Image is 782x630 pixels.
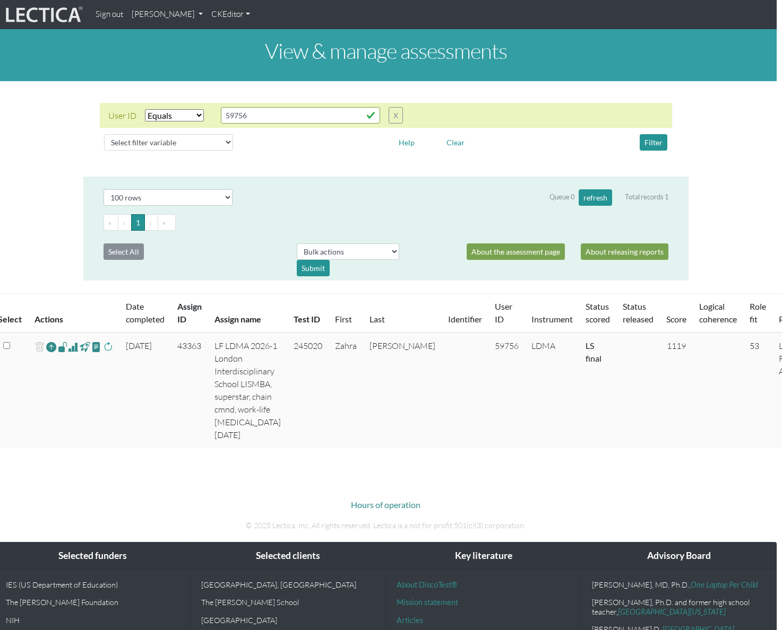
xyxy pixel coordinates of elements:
div: Queue 0 Total records 1 [549,189,668,206]
td: [PERSON_NAME] [363,332,442,448]
a: Mission statement [397,598,458,607]
td: [DATE] [119,332,171,448]
span: rescore [103,340,113,353]
span: view [58,340,68,353]
a: Completed = assessment has been completed; CS scored = assessment has been CLAS scored; LS scored... [586,340,601,363]
th: Assign ID [171,294,208,333]
button: refresh [579,189,612,206]
button: Go to page 1 [131,214,145,231]
a: One Laptop Per Child [691,580,758,589]
a: Logical coherence [699,301,737,324]
button: Select All [104,243,144,260]
th: Actions [28,294,119,333]
p: NIH [6,616,179,625]
a: User ID [495,301,512,324]
a: Reopen [46,339,56,355]
a: Last [369,314,385,324]
a: Help [394,136,419,146]
div: User ID [108,109,136,122]
p: © 2025 Lectica, Inc. All rights reserved. Lectica is a not for profit 501(c)(3) corporation. [91,520,681,531]
span: delete [35,339,45,355]
button: Clear [442,134,469,151]
th: Assign name [208,294,287,333]
td: 245020 [287,332,329,448]
div: Advisory Board [581,542,776,570]
a: [GEOGRAPHIC_DATA][US_STATE] [618,607,726,616]
p: IES (US Department of Education) [6,580,179,589]
div: Key literature [386,542,581,570]
span: 53 [750,340,759,351]
button: X [389,107,403,124]
p: [GEOGRAPHIC_DATA] [201,616,375,625]
a: Hours of operation [351,500,420,510]
a: Articles [397,616,423,625]
button: Help [394,134,419,151]
a: [PERSON_NAME] [127,4,207,25]
a: CKEditor [207,4,254,25]
span: view [91,340,101,353]
td: 59756 [488,332,525,448]
p: [PERSON_NAME], MD, Ph.D., [592,580,766,589]
span: Analyst score [68,340,78,353]
td: LF LDMA 2026-1 London Interdisciplinary School LISMBA, superstar, chain cmnd, work-life [MEDICAL_... [208,332,287,448]
a: Instrument [531,314,573,324]
a: Status scored [586,301,610,324]
div: Submit [297,260,330,276]
a: Identifier [448,314,482,324]
a: Score [666,314,686,324]
a: First [335,314,352,324]
a: About releasing reports [581,243,668,260]
a: Status released [623,301,654,324]
a: Sign out [91,4,127,25]
th: Test ID [287,294,329,333]
img: lecticalive [3,5,83,25]
td: Zahra [329,332,363,448]
button: Filter [640,134,667,151]
td: LDMA [525,332,579,448]
p: [GEOGRAPHIC_DATA], [GEOGRAPHIC_DATA] [201,580,375,589]
td: 43363 [171,332,208,448]
a: About the assessment page [467,243,565,260]
ul: Pagination [104,214,668,231]
span: 1119 [667,340,686,351]
a: Date completed [126,301,165,324]
a: About DiscoTest® [397,580,457,589]
div: Selected clients [191,542,385,570]
p: The [PERSON_NAME] Foundation [6,598,179,607]
a: Role fit [750,301,766,324]
span: view [80,340,90,353]
p: The [PERSON_NAME] School [201,598,375,607]
p: [PERSON_NAME], Ph.D. and former high school teacher, [592,598,766,616]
